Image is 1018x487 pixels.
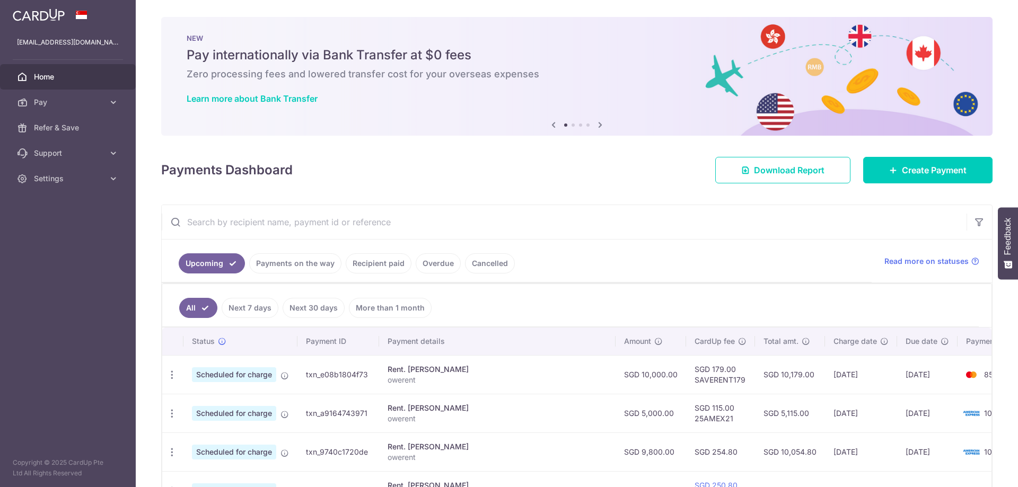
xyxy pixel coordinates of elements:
[187,68,967,81] h6: Zero processing fees and lowered transfer cost for your overseas expenses
[297,432,379,471] td: txn_9740c1720de
[388,441,607,452] div: Rent. [PERSON_NAME]
[998,207,1018,279] button: Feedback - Show survey
[179,253,245,273] a: Upcoming
[192,336,215,347] span: Status
[297,355,379,394] td: txn_e08b1804f73
[686,355,755,394] td: SGD 179.00 SAVERENT179
[961,446,982,458] img: Bank Card
[695,336,735,347] span: CardUp fee
[416,253,461,273] a: Overdue
[187,34,967,42] p: NEW
[616,355,686,394] td: SGD 10,000.00
[162,205,967,239] input: Search by recipient name, payment id or reference
[884,256,969,267] span: Read more on statuses
[161,161,293,180] h4: Payments Dashboard
[161,17,993,136] img: Bank transfer banner
[297,327,379,355] th: Payment ID
[897,432,958,471] td: [DATE]
[833,336,877,347] span: Charge date
[34,122,104,133] span: Refer & Save
[34,72,104,82] span: Home
[297,394,379,432] td: txn_a9164743971
[961,407,982,420] img: Bank Card
[346,253,411,273] a: Recipient paid
[755,432,825,471] td: SGD 10,054.80
[906,336,937,347] span: Due date
[984,447,1002,456] span: 1009
[222,298,278,318] a: Next 7 days
[249,253,341,273] a: Payments on the way
[755,394,825,432] td: SGD 5,115.00
[283,298,345,318] a: Next 30 days
[902,164,967,176] span: Create Payment
[686,394,755,432] td: SGD 115.00 25AMEX21
[624,336,651,347] span: Amount
[192,367,276,382] span: Scheduled for charge
[616,394,686,432] td: SGD 5,000.00
[179,298,217,318] a: All
[187,93,318,104] a: Learn more about Bank Transfer
[825,355,897,394] td: [DATE]
[1003,218,1013,255] span: Feedback
[192,445,276,459] span: Scheduled for charge
[884,256,979,267] a: Read more on statuses
[187,47,967,64] h5: Pay internationally via Bank Transfer at $0 fees
[379,327,616,355] th: Payment details
[755,355,825,394] td: SGD 10,179.00
[897,394,958,432] td: [DATE]
[763,336,798,347] span: Total amt.
[388,403,607,413] div: Rent. [PERSON_NAME]
[388,413,607,424] p: owerent
[465,253,515,273] a: Cancelled
[616,432,686,471] td: SGD 9,800.00
[34,148,104,158] span: Support
[961,368,982,381] img: Bank Card
[686,432,755,471] td: SGD 254.80
[984,409,1002,418] span: 1009
[825,432,897,471] td: [DATE]
[34,97,104,108] span: Pay
[388,364,607,375] div: Rent. [PERSON_NAME]
[17,37,119,48] p: [EMAIL_ADDRESS][DOMAIN_NAME]
[13,8,65,21] img: CardUp
[349,298,432,318] a: More than 1 month
[950,455,1007,482] iframe: Opens a widget where you can find more information
[863,157,993,183] a: Create Payment
[34,173,104,184] span: Settings
[897,355,958,394] td: [DATE]
[388,375,607,385] p: owerent
[715,157,850,183] a: Download Report
[754,164,824,176] span: Download Report
[984,370,1003,379] span: 8590
[192,406,276,421] span: Scheduled for charge
[388,452,607,463] p: owerent
[825,394,897,432] td: [DATE]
